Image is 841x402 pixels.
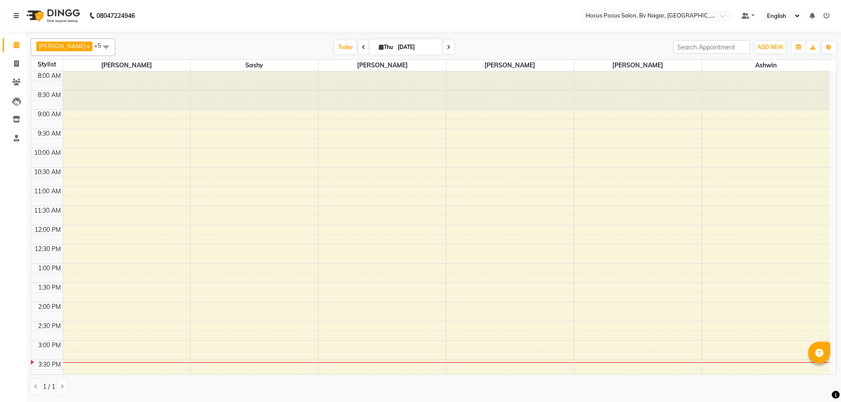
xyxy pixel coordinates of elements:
[86,42,90,49] a: x
[36,110,63,119] div: 9:00 AM
[702,60,830,71] span: Ashwin
[36,302,63,311] div: 2:00 PM
[395,41,439,54] input: 2025-09-04
[335,40,357,54] span: Today
[96,3,135,28] b: 08047224946
[755,41,785,53] button: ADD NEW
[32,168,63,177] div: 10:30 AM
[36,360,63,369] div: 3:30 PM
[32,206,63,215] div: 11:30 AM
[36,322,63,331] div: 2:30 PM
[43,382,55,392] span: 1 / 1
[33,245,63,254] div: 12:30 PM
[574,60,702,71] span: [PERSON_NAME]
[36,283,63,292] div: 1:30 PM
[191,60,318,71] span: Sashy
[63,60,191,71] span: [PERSON_NAME]
[32,148,63,157] div: 10:00 AM
[36,129,63,138] div: 9:30 AM
[318,60,446,71] span: [PERSON_NAME]
[36,264,63,273] div: 1:00 PM
[377,44,395,50] span: Thu
[22,3,82,28] img: logo
[31,60,63,69] div: Stylist
[36,71,63,80] div: 8:00 AM
[36,91,63,100] div: 8:30 AM
[39,42,86,49] span: [PERSON_NAME]
[94,42,108,49] span: +5
[673,40,750,54] input: Search Appointment
[32,187,63,196] div: 11:00 AM
[757,44,783,50] span: ADD NEW
[446,60,574,71] span: [PERSON_NAME]
[36,341,63,350] div: 3:00 PM
[33,225,63,234] div: 12:00 PM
